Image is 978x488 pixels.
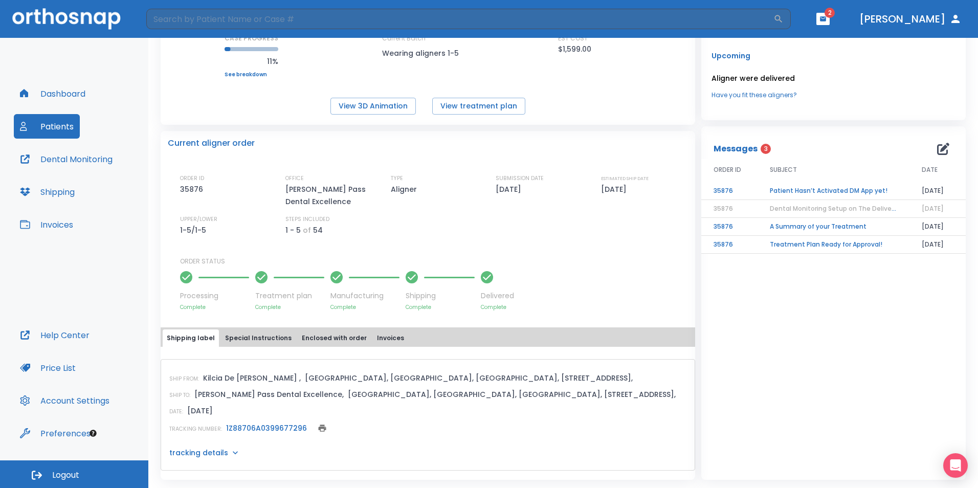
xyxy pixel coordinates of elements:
input: Search by Patient Name or Case # [146,9,773,29]
p: Treatment plan [255,291,324,301]
button: Account Settings [14,388,116,413]
p: [DATE] [496,183,525,195]
p: Aligner were delivered [712,72,955,84]
p: SHIP FROM: [169,374,199,384]
p: CASE PROGRESS [225,34,278,43]
p: Aligner [391,183,420,195]
button: Shipping [14,180,81,204]
span: 2 [825,8,835,18]
p: Manufacturing [330,291,399,301]
span: Logout [52,470,79,481]
div: Tooltip anchor [88,429,98,438]
p: tracking details [169,448,228,458]
p: TRACKING NUMBER: [169,425,222,434]
p: SUBMISSION DATE [496,174,544,183]
p: [DATE] [601,183,630,195]
a: 1Z88706A0399677296 [226,423,307,433]
td: Patient Hasn’t Activated DM App yet! [758,182,909,200]
p: ESTIMATED SHIP DATE [601,174,649,183]
td: [DATE] [909,236,966,254]
p: Complete [180,303,249,311]
span: 35876 [714,204,733,213]
p: STEPS INCLUDED [285,215,329,224]
p: ORDER ID [180,174,204,183]
p: 1 - 5 [285,224,301,236]
a: See breakdown [225,72,278,78]
p: [DATE] [187,405,213,417]
button: Invoices [14,212,79,237]
button: Preferences [14,421,97,446]
p: 54 [313,224,323,236]
td: 35876 [701,236,758,254]
button: Special Instructions [221,329,296,347]
p: Current aligner order [168,137,255,149]
p: [PERSON_NAME] Pass Dental Excellence, [194,388,344,401]
p: 35876 [180,183,207,195]
button: Dashboard [14,81,92,106]
button: Dental Monitoring [14,147,119,171]
p: Processing [180,291,249,301]
td: [DATE] [909,182,966,200]
div: tabs [163,329,693,347]
img: Orthosnap [12,8,121,29]
span: [DATE] [922,204,944,213]
p: TYPE [391,174,403,183]
td: 35876 [701,218,758,236]
p: Complete [406,303,475,311]
button: View treatment plan [432,98,525,115]
p: [GEOGRAPHIC_DATA], [GEOGRAPHIC_DATA], [GEOGRAPHIC_DATA], [STREET_ADDRESS], [305,372,633,384]
td: A Summary of your Treatment [758,218,909,236]
p: Messages [714,143,758,155]
a: Have you fit these aligners? [712,91,955,100]
button: [PERSON_NAME] [855,10,966,28]
button: View 3D Animation [330,98,416,115]
p: UPPER/LOWER [180,215,217,224]
p: SHIP TO: [169,391,190,400]
button: Invoices [373,329,408,347]
p: Upcoming [712,50,955,62]
button: Help Center [14,323,96,347]
p: $1,599.00 [558,43,591,55]
p: [PERSON_NAME] Pass Dental Excellence [285,183,372,208]
p: DATE: [169,407,183,416]
div: Open Intercom Messenger [943,453,968,478]
p: [GEOGRAPHIC_DATA], [GEOGRAPHIC_DATA], [GEOGRAPHIC_DATA], [STREET_ADDRESS], [348,388,676,401]
span: DATE [922,165,938,174]
p: Shipping [406,291,475,301]
p: Complete [330,303,399,311]
td: [DATE] [909,218,966,236]
span: ORDER ID [714,165,741,174]
td: Treatment Plan Ready for Approval! [758,236,909,254]
button: Shipping label [163,329,219,347]
span: Dental Monitoring Setup on The Delivery Day [770,204,911,213]
button: Patients [14,114,80,139]
p: 11% [225,55,278,68]
p: OFFICE [285,174,304,183]
p: Current Batch [382,34,474,43]
button: print [315,421,329,435]
span: 3 [761,144,771,154]
button: Price List [14,356,82,380]
p: Complete [255,303,324,311]
p: of [303,224,311,236]
p: ORDER STATUS [180,257,688,266]
p: EST COST [558,34,588,43]
p: Delivered [481,291,514,301]
td: 35876 [701,182,758,200]
button: Enclosed with order [298,329,371,347]
p: Wearing aligners 1-5 [382,47,474,59]
span: SUBJECT [770,165,797,174]
p: Kilcia De [PERSON_NAME] , [203,372,301,384]
p: Complete [481,303,514,311]
p: 1-5/1-5 [180,224,210,236]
